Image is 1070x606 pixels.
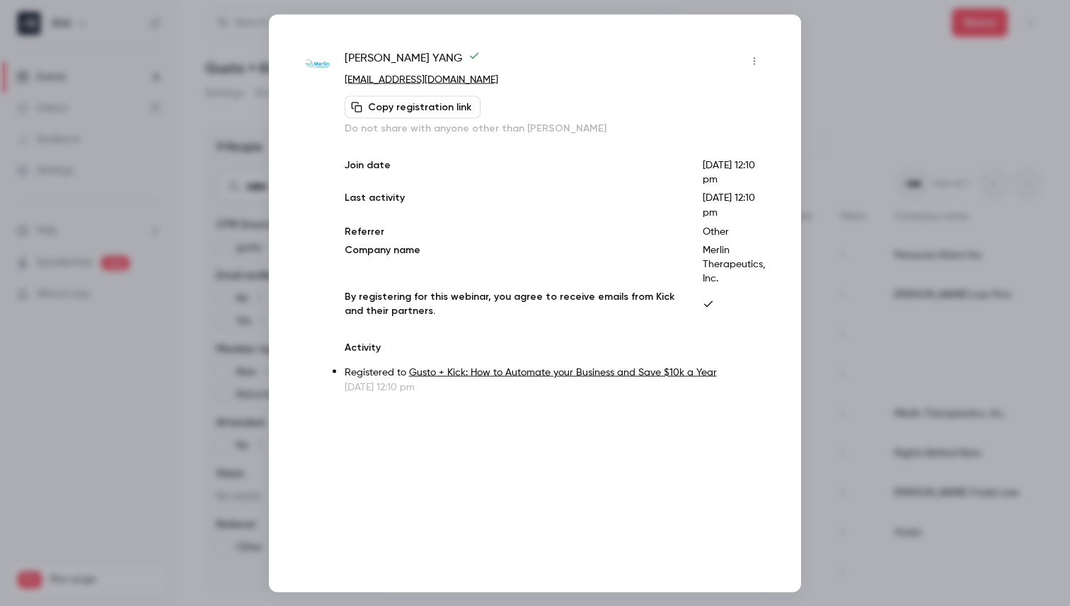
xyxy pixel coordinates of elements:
[345,224,680,238] p: Referrer
[345,74,498,84] a: [EMAIL_ADDRESS][DOMAIN_NAME]
[345,158,680,186] p: Join date
[703,192,755,217] span: [DATE] 12:10 pm
[345,340,766,354] p: Activity
[345,190,680,220] p: Last activity
[345,365,766,380] p: Registered to
[304,51,330,77] img: merlintherapeutics.com
[345,243,680,285] p: Company name
[345,49,480,72] span: [PERSON_NAME] YANG
[345,380,766,394] p: [DATE] 12:10 pm
[703,243,766,285] p: Merlin Therapeutics, Inc.
[345,95,481,118] button: Copy registration link
[345,289,680,317] p: By registering for this webinar, you agree to receive emails from Kick and their partners.
[345,121,766,135] p: Do not share with anyone other than [PERSON_NAME]
[703,158,766,186] p: [DATE] 12:10 pm
[703,224,766,238] p: Other
[409,367,717,377] a: Gusto + Kick: How to Automate your Business and Save $10k a Year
